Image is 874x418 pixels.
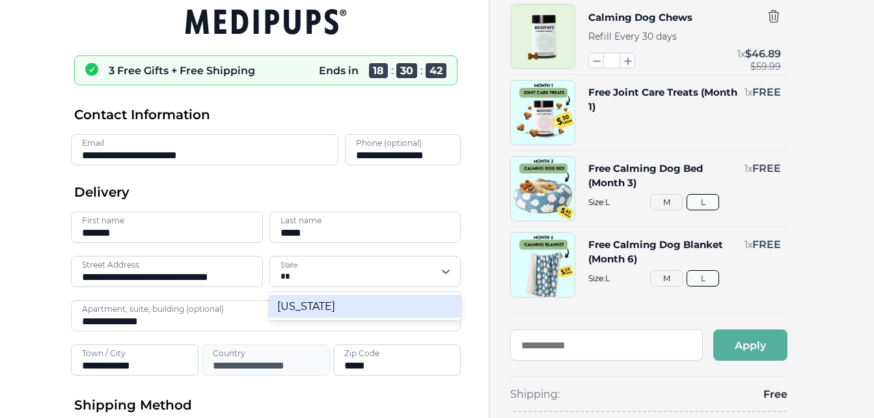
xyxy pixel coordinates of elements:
h2: Shipping Method [74,397,457,414]
button: L [687,270,719,286]
button: Free Joint Care Treats (Month 1) [588,85,738,114]
span: 42 [426,63,446,78]
button: Free Calming Dog Blanket (Month 6) [588,238,738,266]
img: Calming Dog Chews [511,5,575,68]
img: Free Joint Care Treats (Month 1) [511,81,575,145]
span: $ 46.89 [745,48,781,60]
span: 1 x [744,239,752,251]
p: Ends in [319,64,359,77]
span: FREE [752,238,781,251]
span: : [391,64,393,77]
span: FREE [752,86,781,98]
span: Shipping: [510,387,560,402]
button: L [687,194,719,210]
span: 30 [396,63,417,78]
img: Free Calming Dog Bed (Month 3) [511,157,575,221]
button: M [650,194,683,210]
p: 3 Free Gifts + Free Shipping [109,64,255,77]
button: M [650,270,683,286]
span: $ 59.99 [750,61,781,72]
span: Size: L [588,273,781,283]
span: Free [763,387,787,402]
button: Free Calming Dog Bed (Month 3) [588,161,738,190]
div: [US_STATE] [269,295,461,318]
span: Size: L [588,197,781,207]
span: 1 x [744,163,752,174]
span: 18 [369,63,388,78]
img: Free Calming Dog Blanket (Month 6) [511,233,575,297]
span: Refill Every 30 days [588,31,677,42]
span: Delivery [74,184,130,201]
button: Apply [713,329,787,361]
span: FREE [752,162,781,174]
span: Contact Information [74,106,210,124]
span: 1 x [744,87,752,98]
button: Calming Dog Chews [588,9,692,26]
span: : [420,64,422,77]
span: 1 x [737,48,745,60]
